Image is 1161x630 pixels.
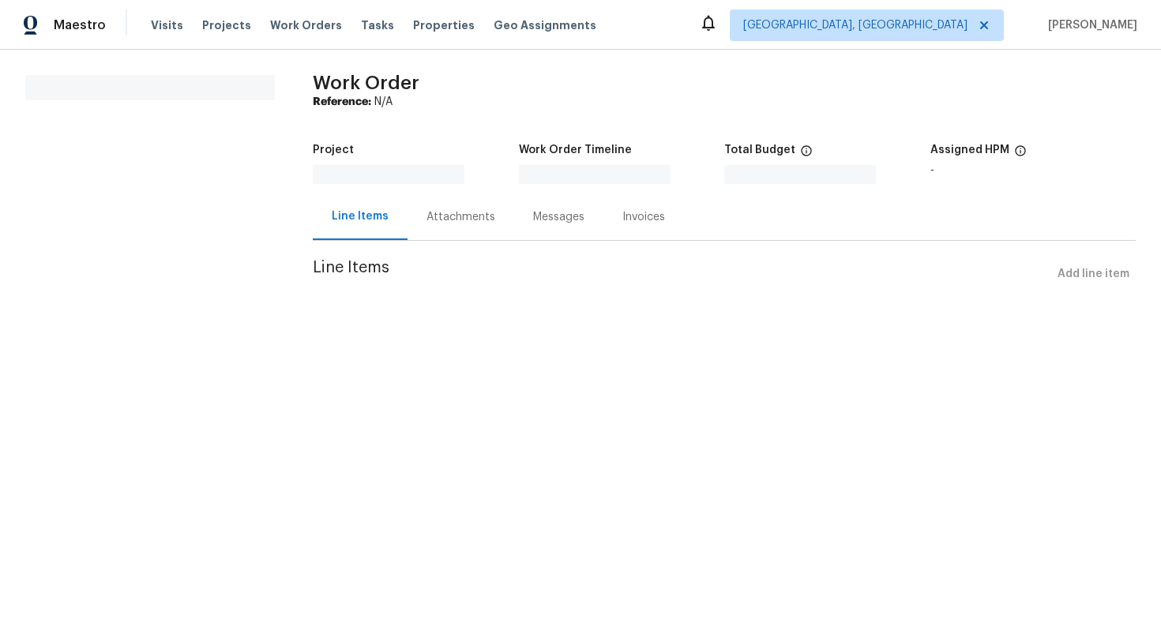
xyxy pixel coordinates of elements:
[494,17,596,33] span: Geo Assignments
[1014,144,1027,165] span: The hpm assigned to this work order.
[313,73,419,92] span: Work Order
[533,209,584,225] div: Messages
[622,209,665,225] div: Invoices
[332,208,389,224] div: Line Items
[313,144,354,156] h5: Project
[1042,17,1137,33] span: [PERSON_NAME]
[313,94,1136,110] div: N/A
[930,165,1137,176] div: -
[930,144,1009,156] h5: Assigned HPM
[202,17,251,33] span: Projects
[413,17,475,33] span: Properties
[800,144,813,165] span: The total cost of line items that have been proposed by Opendoor. This sum includes line items th...
[313,260,1051,289] span: Line Items
[270,17,342,33] span: Work Orders
[361,20,394,31] span: Tasks
[724,144,795,156] h5: Total Budget
[151,17,183,33] span: Visits
[54,17,106,33] span: Maestro
[743,17,967,33] span: [GEOGRAPHIC_DATA], [GEOGRAPHIC_DATA]
[426,209,495,225] div: Attachments
[519,144,632,156] h5: Work Order Timeline
[313,96,371,107] b: Reference:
